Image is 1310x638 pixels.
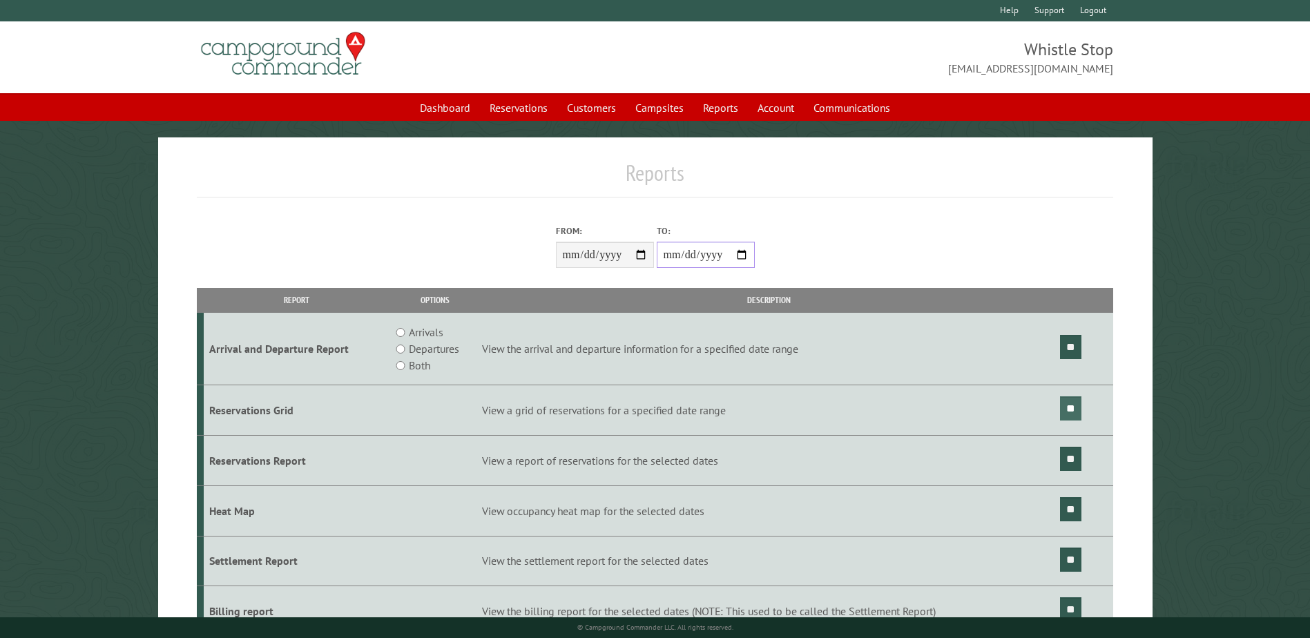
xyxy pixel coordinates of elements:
th: Report [204,288,389,312]
label: Both [409,357,430,374]
small: © Campground Commander LLC. All rights reserved. [577,623,733,632]
td: Reservations Grid [204,385,389,436]
td: Settlement Report [204,536,389,586]
td: Billing report [204,586,389,637]
td: View the billing report for the selected dates (NOTE: This used to be called the Settlement Report) [480,586,1058,637]
th: Description [480,288,1058,312]
td: Heat Map [204,485,389,536]
label: Arrivals [409,324,443,340]
a: Dashboard [412,95,479,121]
td: View the settlement report for the selected dates [480,536,1058,586]
th: Options [389,288,479,312]
td: Reservations Report [204,435,389,485]
td: View occupancy heat map for the selected dates [480,485,1058,536]
td: View a report of reservations for the selected dates [480,435,1058,485]
a: Reports [695,95,746,121]
a: Reservations [481,95,556,121]
a: Customers [559,95,624,121]
td: View the arrival and departure information for a specified date range [480,313,1058,385]
img: Campground Commander [197,27,369,81]
h1: Reports [197,159,1112,197]
span: Whistle Stop [EMAIL_ADDRESS][DOMAIN_NAME] [655,38,1113,77]
a: Campsites [627,95,692,121]
label: Departures [409,340,459,357]
a: Communications [805,95,898,121]
td: View a grid of reservations for a specified date range [480,385,1058,436]
label: To: [657,224,755,238]
a: Account [749,95,802,121]
td: Arrival and Departure Report [204,313,389,385]
label: From: [556,224,654,238]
